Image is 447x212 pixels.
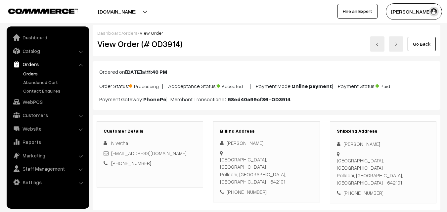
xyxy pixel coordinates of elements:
[140,30,163,36] span: View Order
[337,157,429,187] div: [GEOGRAPHIC_DATA], [GEOGRAPHIC_DATA] Pollachi, [GEOGRAPHIC_DATA], [GEOGRAPHIC_DATA] - 642101
[337,189,429,197] div: [PHONE_NUMBER]
[337,4,378,19] a: Hire an Expert
[97,30,121,36] a: Dashboard
[8,163,87,175] a: Staff Management
[228,96,291,103] b: 68ed40a99cf86-OD3914
[8,45,87,57] a: Catalog
[99,95,434,103] p: Payment Gateway: | Merchant Transaction ID:
[376,81,409,90] span: Paid
[97,29,436,36] div: / /
[8,58,87,70] a: Orders
[22,70,87,77] a: Orders
[220,139,313,147] div: [PERSON_NAME]
[386,3,442,20] button: [PERSON_NAME]
[147,68,167,75] b: 11:40 PM
[99,81,434,90] p: Order Status: | Accceptance Status: | Payment Mode: | Payment Status:
[220,128,313,134] h3: Billing Address
[394,42,398,46] img: right-arrow.png
[8,149,87,161] a: Marketing
[217,81,250,90] span: Accepted
[8,31,87,43] a: Dashboard
[111,140,128,146] span: Nivetha
[111,160,151,166] a: [PHONE_NUMBER]
[22,79,87,86] a: Abandoned Cart
[429,7,439,17] img: user
[8,123,87,135] a: Website
[104,128,196,134] h3: Customer Details
[22,87,87,94] a: Contact Enquires
[123,30,138,36] a: orders
[375,42,379,46] img: left-arrow.png
[220,156,313,186] div: [GEOGRAPHIC_DATA], [GEOGRAPHIC_DATA] Pollachi, [GEOGRAPHIC_DATA], [GEOGRAPHIC_DATA] - 642101
[408,37,436,51] a: Go Back
[337,140,429,148] div: [PERSON_NAME]
[8,9,78,14] img: COMMMERCE
[8,109,87,121] a: Customers
[129,81,162,90] span: Processing
[125,68,142,75] b: [DATE]
[111,150,187,156] a: [EMAIL_ADDRESS][DOMAIN_NAME]
[337,128,429,134] h3: Shipping Address
[97,39,203,49] h2: View Order (# OD3914)
[99,68,434,76] p: Ordered on at
[291,83,332,89] b: Online payment
[220,188,313,196] div: [PHONE_NUMBER]
[143,96,166,103] b: PhonePe
[8,176,87,188] a: Settings
[8,96,87,108] a: WebPOS
[75,3,159,20] button: [DOMAIN_NAME]
[8,136,87,148] a: Reports
[8,7,66,15] a: COMMMERCE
